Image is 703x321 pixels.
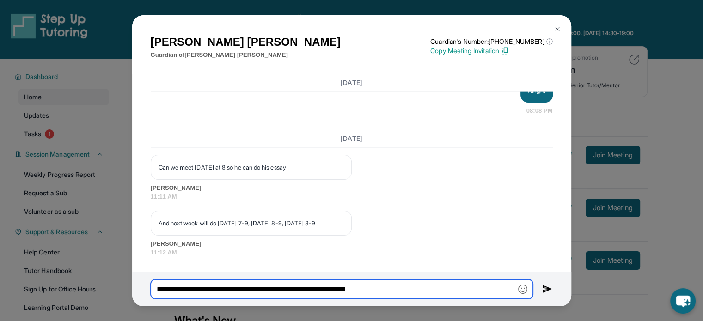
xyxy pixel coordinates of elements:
p: Guardian's Number: [PHONE_NUMBER] [430,37,552,46]
h3: [DATE] [151,78,553,87]
p: Can we meet [DATE] at 8 so he can do his essay [159,163,344,172]
p: And next week will do [DATE] 7-9, [DATE] 8-9, [DATE] 8-9 [159,218,344,228]
img: Copy Icon [501,47,509,55]
p: Guardian of [PERSON_NAME] [PERSON_NAME] [151,50,341,60]
span: 11:12 AM [151,248,553,257]
p: Copy Meeting Invitation [430,46,552,55]
span: 08:08 PM [526,106,553,115]
span: [PERSON_NAME] [151,239,553,248]
img: Send icon [542,284,553,295]
span: 11:11 AM [151,192,553,201]
span: ⓘ [546,37,552,46]
img: Close Icon [554,25,561,33]
h1: [PERSON_NAME] [PERSON_NAME] [151,34,341,50]
h3: [DATE] [151,134,553,143]
img: Emoji [518,285,527,294]
button: chat-button [670,288,696,314]
span: [PERSON_NAME] [151,183,553,193]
